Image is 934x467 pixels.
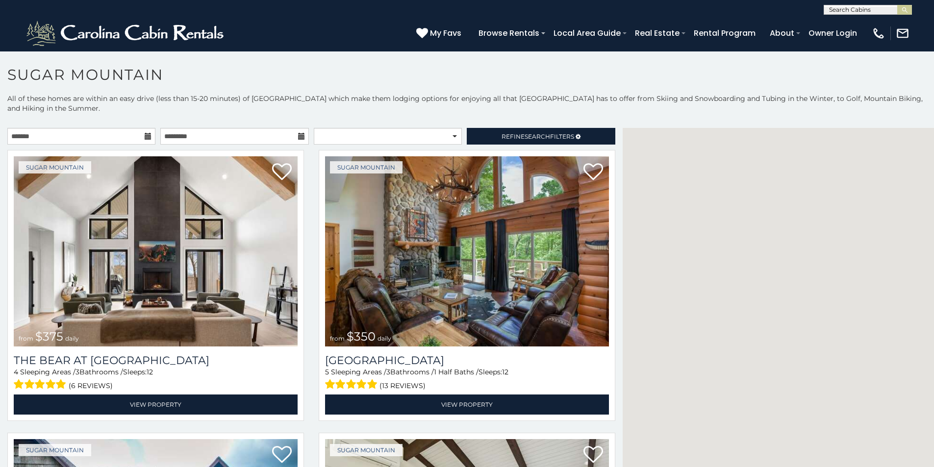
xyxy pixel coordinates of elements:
a: The Bear At [GEOGRAPHIC_DATA] [14,354,298,367]
span: from [330,335,345,342]
span: My Favs [430,27,461,39]
span: 12 [502,368,508,376]
span: from [19,335,33,342]
span: Search [525,133,550,140]
img: Grouse Moor Lodge [325,156,609,346]
a: Sugar Mountain [330,444,403,456]
a: The Bear At Sugar Mountain from $375 daily [14,156,298,346]
span: (13 reviews) [379,379,426,392]
div: Sleeping Areas / Bathrooms / Sleeps: [325,367,609,392]
span: 1 Half Baths / [434,368,479,376]
a: Owner Login [804,25,862,42]
a: Sugar Mountain [330,161,403,173]
div: Sleeping Areas / Bathrooms / Sleeps: [14,367,298,392]
img: White-1-2.png [25,19,228,48]
span: $375 [35,329,63,344]
span: 5 [325,368,329,376]
a: About [765,25,799,42]
a: My Favs [416,27,464,40]
a: Sugar Mountain [19,444,91,456]
span: 12 [147,368,153,376]
h3: Grouse Moor Lodge [325,354,609,367]
img: mail-regular-white.png [896,26,909,40]
a: Add to favorites [583,162,603,183]
a: Sugar Mountain [19,161,91,173]
span: (6 reviews) [69,379,113,392]
a: View Property [14,394,298,415]
span: Refine Filters [502,133,574,140]
a: Add to favorites [583,445,603,466]
span: $350 [347,329,376,344]
a: Local Area Guide [549,25,626,42]
a: Rental Program [689,25,760,42]
a: RefineSearchFilters [467,128,615,145]
span: daily [65,335,79,342]
h3: The Bear At Sugar Mountain [14,354,298,367]
span: daily [378,335,391,342]
span: 4 [14,368,18,376]
img: phone-regular-white.png [872,26,885,40]
a: Grouse Moor Lodge from $350 daily [325,156,609,346]
a: Add to favorites [272,445,292,466]
a: [GEOGRAPHIC_DATA] [325,354,609,367]
span: 3 [386,368,390,376]
img: The Bear At Sugar Mountain [14,156,298,346]
a: Add to favorites [272,162,292,183]
a: Real Estate [630,25,684,42]
span: 3 [76,368,79,376]
a: Browse Rentals [474,25,544,42]
a: View Property [325,394,609,415]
